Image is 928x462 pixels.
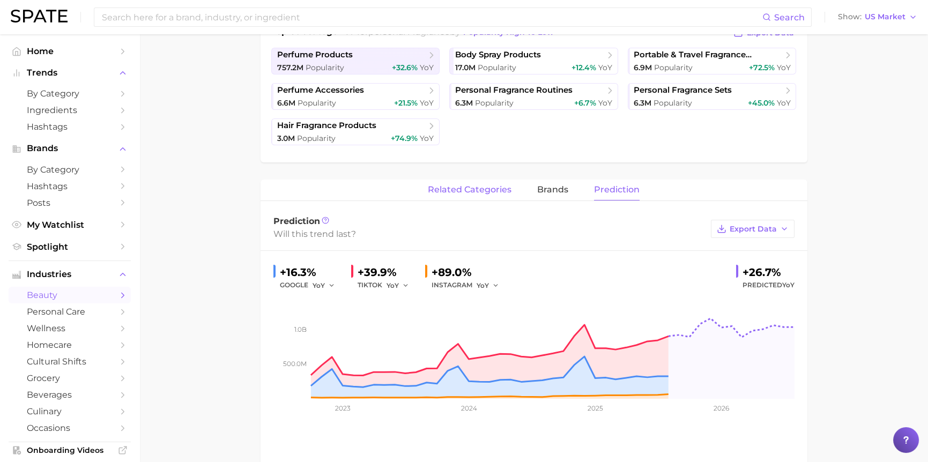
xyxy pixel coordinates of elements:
[277,98,295,108] span: 6.6m
[9,118,131,135] a: Hashtags
[27,406,113,416] span: culinary
[27,290,113,300] span: beauty
[273,227,706,241] div: Will this trend last?
[594,185,640,195] span: Prediction
[654,98,692,108] span: Popularity
[634,98,651,108] span: 6.3m
[27,220,113,230] span: My Watchlist
[455,50,541,60] span: body spray products
[9,43,131,59] a: Home
[9,195,131,211] a: Posts
[598,63,612,72] span: YoY
[9,353,131,370] a: cultural shifts
[27,445,113,455] span: Onboarding Videos
[537,185,568,195] span: brands
[9,337,131,353] a: homecare
[477,279,500,292] button: YoY
[27,373,113,383] span: grocery
[9,161,131,178] a: by Category
[394,98,418,108] span: +21.5%
[449,48,618,74] a: body spray products17.0m Popularity+12.4% YoY
[27,68,113,78] span: Trends
[335,404,350,412] tspan: 2023
[634,63,652,72] span: 6.9m
[432,264,507,281] div: +89.0%
[475,98,514,108] span: Popularity
[455,63,476,72] span: 17.0m
[9,420,131,436] a: occasions
[298,98,336,108] span: Popularity
[743,279,795,292] span: Predicted
[428,185,511,195] span: related categories
[628,48,797,74] a: portable & travel fragrance products6.9m Popularity+72.5% YoY
[598,98,612,108] span: YoY
[271,83,440,110] a: perfume accessories6.6m Popularity+21.5% YoY
[743,264,795,281] div: +26.7%
[27,270,113,279] span: Industries
[9,217,131,233] a: My Watchlist
[27,423,113,433] span: occasions
[387,279,410,292] button: YoY
[654,63,693,72] span: Popularity
[27,323,113,333] span: wellness
[297,133,336,143] span: Popularity
[313,279,336,292] button: YoY
[9,403,131,420] a: culinary
[280,279,343,292] div: GOOGLE
[387,281,399,290] span: YoY
[574,98,596,108] span: +6.7%
[782,281,795,289] span: YoY
[9,442,131,458] a: Onboarding Videos
[774,12,805,23] span: Search
[838,14,862,20] span: Show
[478,63,516,72] span: Popularity
[455,85,573,95] span: personal fragrance routines
[477,281,489,290] span: YoY
[9,140,131,157] button: Brands
[277,50,353,60] span: perfume products
[713,404,729,412] tspan: 2026
[9,85,131,102] a: by Category
[634,50,783,60] span: portable & travel fragrance products
[101,8,762,26] input: Search here for a brand, industry, or ingredient
[27,340,113,350] span: homecare
[391,133,418,143] span: +74.9%
[628,83,797,110] a: personal fragrance sets6.3m Popularity+45.0% YoY
[27,165,113,175] span: by Category
[634,85,732,95] span: personal fragrance sets
[9,102,131,118] a: Ingredients
[358,264,417,281] div: +39.9%
[27,390,113,400] span: beverages
[271,118,440,145] a: hair fragrance products3.0m Popularity+74.9% YoY
[9,287,131,303] a: beauty
[9,65,131,81] button: Trends
[27,122,113,132] span: Hashtags
[461,404,477,412] tspan: 2024
[277,121,376,131] span: hair fragrance products
[313,281,325,290] span: YoY
[277,133,295,143] span: 3.0m
[711,220,795,238] button: Export Data
[273,216,320,226] span: Prediction
[9,178,131,195] a: Hashtags
[776,63,790,72] span: YoY
[358,279,417,292] div: TIKTOK
[9,303,131,320] a: personal care
[865,14,905,20] span: US Market
[9,370,131,386] a: grocery
[587,404,603,412] tspan: 2025
[277,63,303,72] span: 757.2m
[27,46,113,56] span: Home
[730,225,777,234] span: Export Data
[455,98,473,108] span: 6.3m
[277,85,364,95] span: perfume accessories
[27,88,113,99] span: by Category
[271,48,440,74] a: perfume products757.2m Popularity+32.6% YoY
[432,279,507,292] div: INSTAGRAM
[420,98,434,108] span: YoY
[306,63,344,72] span: Popularity
[280,264,343,281] div: +16.3%
[420,63,434,72] span: YoY
[27,356,113,367] span: cultural shifts
[11,10,68,23] img: SPATE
